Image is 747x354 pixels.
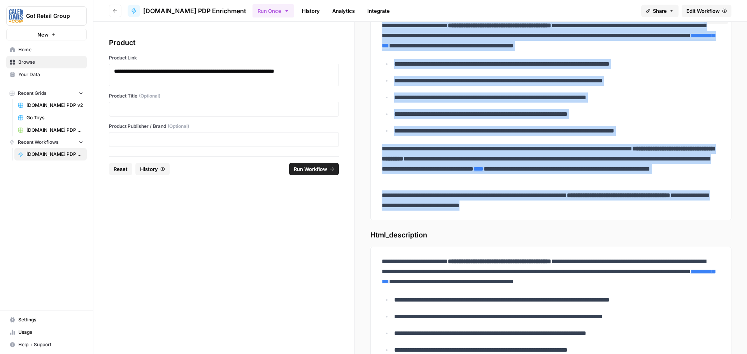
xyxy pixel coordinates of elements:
[641,5,679,17] button: Share
[26,151,83,158] span: [DOMAIN_NAME] PDP Enrichment
[18,139,58,146] span: Recent Workflows
[328,5,359,17] a: Analytics
[370,230,731,241] span: Html_description
[653,7,667,15] span: Share
[9,9,23,23] img: Go! Retail Group Logo
[6,314,87,326] a: Settings
[109,163,132,175] button: Reset
[6,44,87,56] a: Home
[363,5,395,17] a: Integrate
[6,68,87,81] a: Your Data
[109,92,339,99] label: Product Title
[6,136,87,148] button: Recent Workflows
[6,87,87,99] button: Recent Grids
[18,316,83,323] span: Settings
[289,163,339,175] button: Run Workflow
[14,99,87,112] a: [DOMAIN_NAME] PDP v2
[6,6,87,26] button: Workspace: Go! Retail Group
[14,112,87,124] a: Go Toys
[18,341,83,348] span: Help + Support
[140,165,158,173] span: History
[14,148,87,160] a: [DOMAIN_NAME] PDP Enrichment
[18,329,83,336] span: Usage
[6,338,87,351] button: Help + Support
[143,6,246,16] span: [DOMAIN_NAME] PDP Enrichment
[109,37,339,48] div: Product
[253,4,294,17] button: Run Once
[26,102,83,109] span: [DOMAIN_NAME] PDP v2
[26,127,83,134] span: [DOMAIN_NAME] PDP Enrichment Grid
[6,56,87,68] a: Browse
[14,124,87,136] a: [DOMAIN_NAME] PDP Enrichment Grid
[686,7,720,15] span: Edit Workflow
[135,163,170,175] button: History
[18,46,83,53] span: Home
[18,59,83,66] span: Browse
[128,5,246,17] a: [DOMAIN_NAME] PDP Enrichment
[682,5,731,17] a: Edit Workflow
[26,114,83,121] span: Go Toys
[139,92,160,99] span: (Optional)
[6,326,87,338] a: Usage
[109,54,339,61] label: Product Link
[26,12,73,20] span: Go! Retail Group
[114,165,128,173] span: Reset
[168,123,189,130] span: (Optional)
[18,71,83,78] span: Your Data
[6,29,87,40] button: New
[18,90,46,97] span: Recent Grids
[37,31,49,38] span: New
[109,123,339,130] label: Product Publisher / Brand
[297,5,324,17] a: History
[294,165,327,173] span: Run Workflow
